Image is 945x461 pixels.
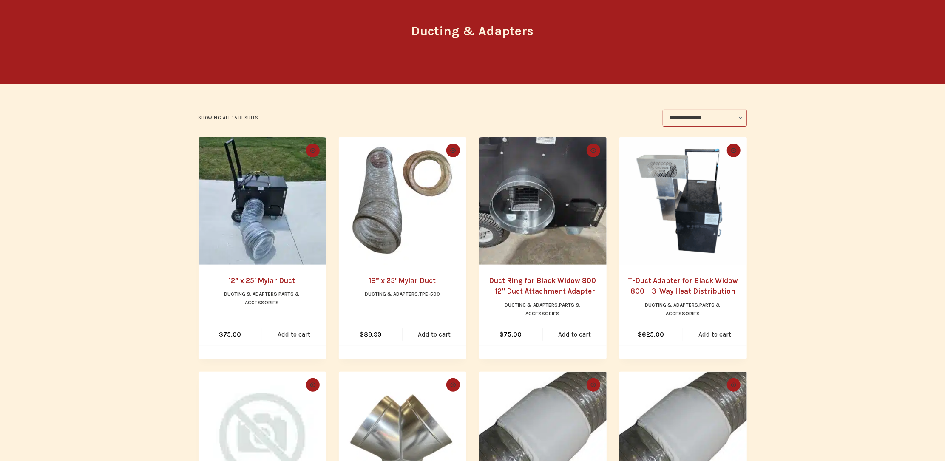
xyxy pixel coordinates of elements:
bdi: 75.00 [219,331,241,338]
a: TPE-500 [419,291,440,297]
h1: Ducting & Adapters [313,22,632,41]
a: Parts & Accessories [666,302,721,317]
button: Quick view toggle [446,378,460,392]
select: Shop order [663,110,747,127]
a: Add to cart: “12” x 25' Mylar Duct” [262,322,326,346]
bdi: 89.99 [360,331,381,338]
a: Add to cart: “18” x 25' Mylar Duct” [403,322,466,346]
a: Duct Ring for Black Widow 800 – 12″ Duct Attachment Adapter [489,276,596,296]
a: T-Duct Adapter for Black Widow 800 – 3-Way Heat Distribution [628,276,738,296]
button: Quick view toggle [306,144,320,157]
bdi: 75.00 [500,331,522,338]
p: Showing all 15 results [199,114,258,122]
a: Parts & Accessories [526,302,581,317]
picture: Duct [339,137,466,265]
a: 12” x 25′ Mylar Duct [229,276,295,285]
button: Quick view toggle [727,378,741,392]
img: Mylar ducting attached to the Black Widow 800 Propane Heater using the duct ring [199,137,326,265]
li: , [488,301,598,318]
picture: 20250617_135624 [199,137,326,265]
button: Quick view toggle [446,144,460,157]
span: $ [360,331,364,338]
span: $ [219,331,224,338]
a: Duct Ring for Black Widow 800 – 12" Duct Attachment Adapter [479,137,607,265]
a: Add to cart: “Duct Ring for Black Widow 800 – 12" Duct Attachment Adapter” [543,322,607,346]
a: Ducting & Adapters [224,291,278,297]
span: $ [500,331,504,338]
button: Quick view toggle [727,144,741,157]
a: 18” x 25' Mylar Duct [339,137,466,265]
img: 18” by 25’ mylar duct for Pest Heat TPE-500 [339,137,466,265]
span: $ [638,331,642,338]
a: T-Duct Adapter for Black Widow 800 – 3-Way Heat Distribution [619,137,747,265]
li: , [628,301,738,318]
bdi: 625.00 [638,331,664,338]
a: 18” x 25′ Mylar Duct [369,276,436,285]
button: Quick view toggle [587,144,600,157]
li: , [365,290,440,299]
button: Quick view toggle [587,378,600,392]
a: Ducting & Adapters [365,291,418,297]
button: Quick view toggle [306,378,320,392]
a: Ducting & Adapters [645,302,698,308]
a: 12” x 25' Mylar Duct [199,137,326,265]
a: Ducting & Adapters [505,302,558,308]
a: Add to cart: “T-Duct Adapter for Black Widow 800 – 3-Way Heat Distribution” [683,322,747,346]
li: , [207,290,318,307]
button: Open LiveChat chat widget [7,3,32,29]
